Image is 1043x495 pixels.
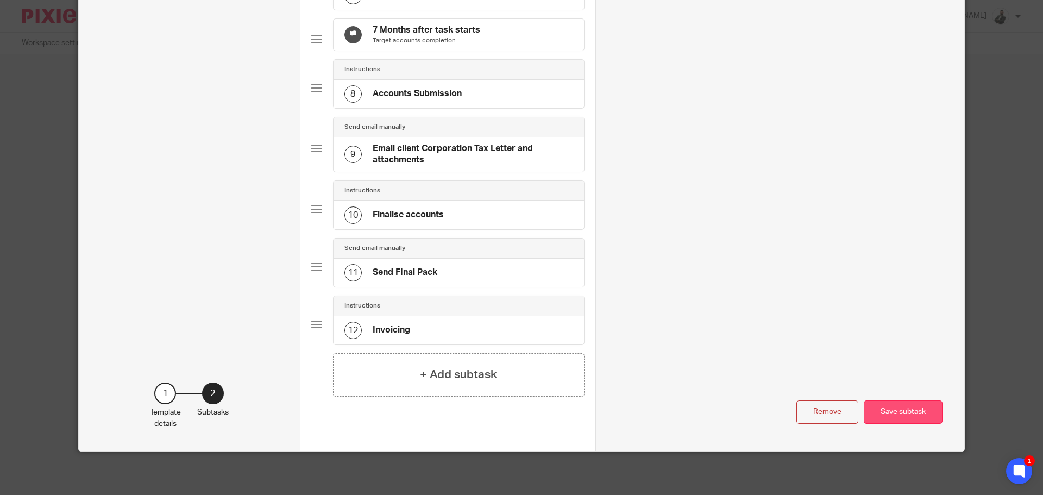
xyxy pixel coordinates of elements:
div: 11 [344,264,362,281]
div: 9 [344,146,362,163]
h4: Finalise accounts [373,209,444,221]
h4: Instructions [344,186,380,195]
h4: Email client Corporation Tax Letter and attachments [373,143,573,166]
div: 12 [344,322,362,339]
button: Save subtask [864,400,943,424]
h4: + Add subtask [420,366,497,383]
div: 1 [154,383,176,404]
button: Remove [796,400,858,424]
div: 2 [202,383,224,404]
h4: Accounts Submission [373,88,462,99]
div: 1 [1024,455,1035,466]
h4: Send email manually [344,123,405,131]
div: 10 [344,206,362,224]
h4: Invoicing [373,324,410,336]
h4: 7 Months after task starts [373,24,480,36]
h4: Instructions [344,302,380,310]
p: Template details [150,407,181,429]
h4: Instructions [344,65,380,74]
p: Target accounts completion [373,36,480,45]
p: Subtasks [197,407,229,418]
h4: Send FInal Pack [373,267,437,278]
div: 8 [344,85,362,103]
h4: Send email manually [344,244,405,253]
